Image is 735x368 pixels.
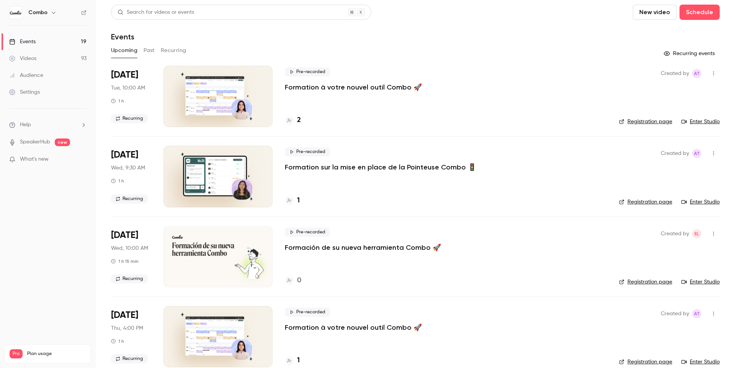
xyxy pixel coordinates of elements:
span: Amandine Test [692,309,701,318]
div: 1 h [111,98,124,104]
div: Oct 15 Wed, 9:30 AM (Europe/Paris) [111,146,151,207]
div: Videos [9,55,36,62]
span: Wed, 9:30 AM [111,164,145,172]
span: Created by [661,69,689,78]
a: 2 [285,115,301,125]
a: 0 [285,275,301,286]
li: help-dropdown-opener [9,121,87,129]
button: Upcoming [111,44,137,57]
span: What's new [20,155,49,163]
div: Oct 16 Thu, 4:00 PM (Europe/Paris) [111,306,151,367]
span: Recurring [111,274,148,283]
button: New video [633,5,676,20]
div: Oct 14 Tue, 10:00 AM (Europe/Paris) [111,66,151,127]
h4: 0 [297,275,301,286]
span: [DATE] [111,69,138,81]
div: 1 h 15 min [111,258,139,264]
a: Registration page [619,198,672,206]
a: Enter Studio [681,358,720,366]
span: new [55,138,70,146]
span: Recurring [111,354,148,363]
h1: Events [111,32,134,41]
span: [DATE] [111,309,138,321]
span: EL [694,229,699,238]
a: Formation sur la mise en place de la Pointeuse Combo 🚦 [285,163,476,172]
span: Amandine Test [692,149,701,158]
span: Help [20,121,31,129]
h4: 1 [297,195,300,206]
span: Wed, 10:00 AM [111,244,148,252]
a: Enter Studio [681,278,720,286]
img: Combo [10,7,22,19]
a: Formation à votre nouvel outil Combo 🚀 [285,83,422,92]
button: Recurring events [660,47,720,60]
h4: 2 [297,115,301,125]
span: [DATE] [111,149,138,161]
span: AT [694,309,700,318]
button: Past [144,44,155,57]
div: Oct 15 Wed, 10:00 AM (Europe/Paris) [111,226,151,287]
a: Registration page [619,358,672,366]
a: Registration page [619,118,672,125]
a: Enter Studio [681,118,720,125]
div: Audience [9,72,43,79]
span: Recurring [111,114,148,123]
span: Pre-recorded [285,67,330,77]
div: Events [9,38,36,46]
h4: 1 [297,355,300,366]
span: Plan usage [27,351,86,357]
div: Search for videos or events [118,8,194,16]
span: AT [694,69,700,78]
div: 1 h [111,338,124,344]
div: Settings [9,88,40,96]
span: Pre-recorded [285,147,330,156]
span: Created by [661,149,689,158]
span: Emeline Leyre [692,229,701,238]
a: Enter Studio [681,198,720,206]
button: Schedule [679,5,720,20]
h6: Combo [28,9,47,16]
span: Recurring [111,194,148,204]
span: [DATE] [111,229,138,241]
a: 1 [285,195,300,206]
span: Pre-recorded [285,228,330,237]
span: Created by [661,309,689,318]
a: SpeakerHub [20,138,50,146]
div: 1 h [111,178,124,184]
span: Tue, 10:00 AM [111,84,145,92]
span: Created by [661,229,689,238]
span: Thu, 4:00 PM [111,324,143,332]
span: Amandine Test [692,69,701,78]
a: Formation à votre nouvel outil Combo 🚀 [285,323,422,332]
a: Formación de su nueva herramienta Combo 🚀 [285,243,441,252]
button: Recurring [161,44,186,57]
a: Registration page [619,278,672,286]
span: Pro [10,349,23,358]
span: AT [694,149,700,158]
span: Pre-recorded [285,308,330,317]
a: 1 [285,355,300,366]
